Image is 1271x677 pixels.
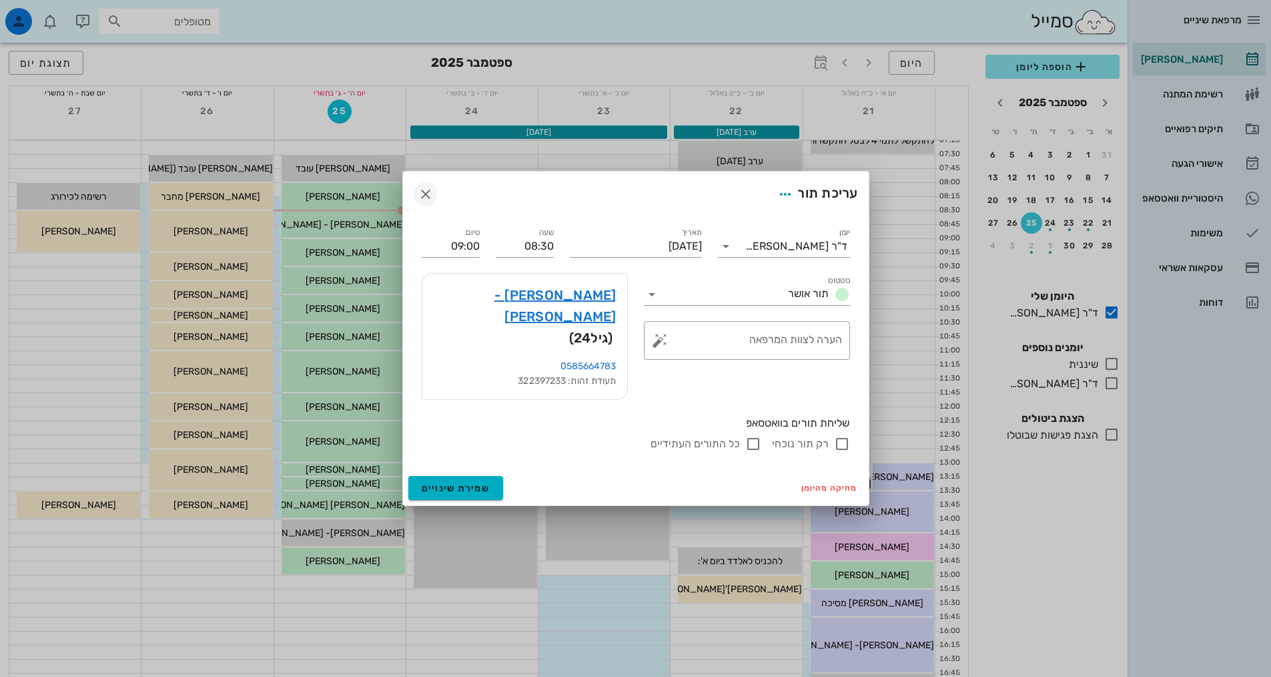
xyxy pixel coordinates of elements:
label: יומן [839,228,850,238]
span: שמירת שינויים [422,483,490,494]
span: 24 [574,330,591,346]
div: תעודת זהות: 322397233 [433,374,616,389]
span: (גיל ) [569,327,613,349]
div: ד"ר [PERSON_NAME] [745,240,847,252]
button: שמירת שינויים [408,476,504,500]
div: סטטוסתור אושר [644,284,850,305]
label: סטטוס [828,276,850,286]
span: מחיקה מהיומן [801,483,858,493]
div: יומןד"ר [PERSON_NAME] [718,236,850,257]
span: תור אושר [788,287,829,300]
a: 0585664783 [560,361,616,372]
label: סיום [466,228,480,238]
button: מחיקה מהיומן [796,479,863,497]
label: תאריך [681,228,702,238]
div: עריכת תור [773,182,857,206]
label: שעה [538,228,554,238]
div: שליחת תורים בוואטסאפ [422,416,850,431]
a: [PERSON_NAME] - [PERSON_NAME] [433,284,616,327]
label: כל התורים העתידיים [651,437,740,451]
label: רק תור נוכחי [772,437,829,451]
